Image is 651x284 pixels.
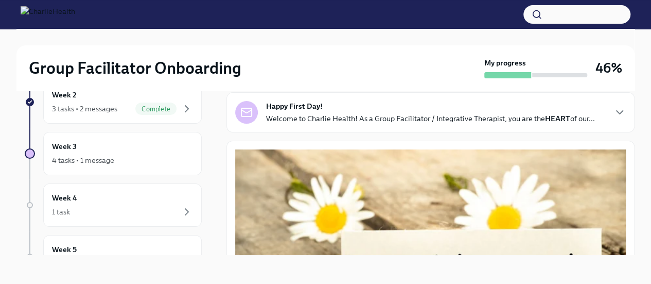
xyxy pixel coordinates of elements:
div: 3 tasks • 2 messages [52,104,117,114]
strong: HEART [545,114,570,123]
h6: Week 3 [52,141,77,152]
a: Week 34 tasks • 1 message [25,132,202,175]
strong: My progress [484,58,526,68]
h6: Week 5 [52,244,77,255]
span: Complete [135,105,177,113]
h3: 46% [595,59,622,77]
a: Week 23 tasks • 2 messagesComplete [25,80,202,124]
h2: Group Facilitator Onboarding [29,58,241,78]
h6: Week 2 [52,89,77,101]
img: CharlieHealth [21,6,75,23]
h6: Week 4 [52,192,77,204]
strong: Happy First Day! [266,101,323,111]
div: 1 task [52,207,70,217]
div: 4 tasks • 1 message [52,155,114,165]
p: Welcome to Charlie Health! As a Group Facilitator / Integrative Therapist, you are the of our... [266,113,595,124]
a: Week 41 task [25,183,202,227]
a: Week 5 [25,235,202,278]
